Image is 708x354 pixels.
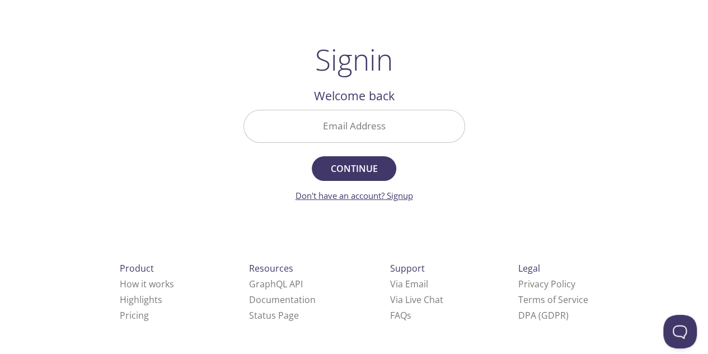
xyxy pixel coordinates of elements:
a: Pricing [120,309,149,322]
a: Highlights [120,294,162,306]
iframe: Help Scout Beacon - Open [663,315,697,348]
span: Legal [518,262,540,274]
a: How it works [120,278,174,290]
span: Continue [324,161,383,176]
span: Support [390,262,425,274]
span: s [407,309,411,322]
a: Terms of Service [518,294,588,306]
a: FAQ [390,309,411,322]
a: Via Email [390,278,428,290]
a: Status Page [249,309,299,322]
button: Continue [312,156,396,181]
a: Don't have an account? Signup [296,190,413,201]
a: Via Live Chat [390,294,443,306]
a: Documentation [249,294,316,306]
a: Privacy Policy [518,278,575,290]
span: Resources [249,262,293,274]
span: Product [120,262,154,274]
h1: Signin [315,43,393,76]
a: GraphQL API [249,278,303,290]
a: DPA (GDPR) [518,309,569,322]
h2: Welcome back [243,86,465,105]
